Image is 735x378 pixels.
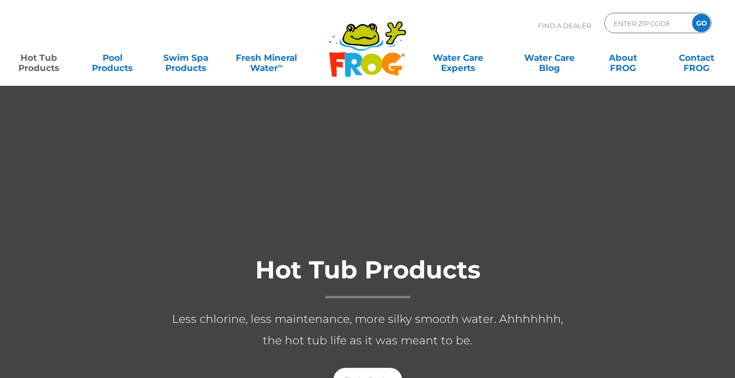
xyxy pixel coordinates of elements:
[668,48,725,68] a: ContactFROG
[157,48,214,68] a: Swim SpaProducts
[538,13,591,38] p: Find A Dealer
[612,16,681,31] input: Zip Code Form
[411,48,504,68] a: Water CareExperts
[692,14,710,32] input: GO
[594,48,651,68] a: AboutFROG
[163,256,572,298] h1: Hot Tub Products
[84,48,141,68] a: PoolProducts
[231,48,302,68] a: Fresh MineralWater∞
[521,48,578,68] a: Water CareBlog
[163,309,572,351] p: Less chlorine, less maintenance, more silky smooth water. Ahhhhhhh, the hot tub life as it was me...
[278,62,282,69] sup: ∞
[10,48,67,68] a: Hot TubProducts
